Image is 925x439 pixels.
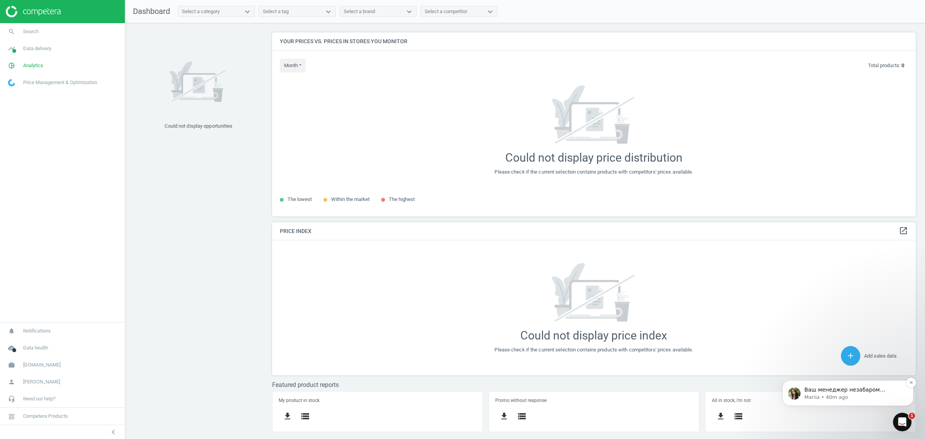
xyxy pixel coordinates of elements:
[23,328,51,334] span: Notifications
[280,59,306,73] button: month
[283,412,292,421] i: get_app
[135,46,145,56] button: Dismiss notification
[4,324,19,338] i: notifications
[909,413,915,419] span: 1
[23,45,51,52] span: Data delivery
[730,407,747,425] button: storage
[8,79,15,86] img: wGWNvw8QSZomAAAAABJRU5ErkJggg==
[272,32,916,51] h4: Your prices vs. prices in stores you monitor
[170,51,227,113] img: 7171a7ce662e02b596aeec34d53f281b.svg
[4,58,19,73] i: pie_chart_outlined
[23,395,55,402] span: Need our help?
[712,398,909,403] h5: All in stock, i'm not
[537,263,651,323] img: 7171a7ce662e02b596aeec34d53f281b.svg
[288,196,312,202] span: The lowest
[389,196,415,202] span: The highest
[263,8,289,15] div: Select a tag
[301,412,310,421] i: storage
[331,196,370,202] span: Within the market
[4,375,19,389] i: person
[272,381,916,388] h3: Featured product reports
[344,8,375,15] div: Select a brand
[425,8,467,15] div: Select a competitor
[165,123,232,130] div: Could not display opportunities
[296,407,314,425] button: storage
[4,24,19,39] i: search
[901,62,904,68] b: 0
[712,407,730,425] button: get_app
[104,427,123,437] button: chevron_left
[771,331,925,418] iframe: Intercom notifications message
[4,358,19,372] i: work
[272,222,916,240] h4: Price Index
[23,344,48,351] span: Data health
[23,28,39,35] span: Search
[893,413,912,431] iframe: Intercom live chat
[34,62,133,69] p: Message from Mariia, sent 40m ago
[12,49,143,74] div: message notification from Mariia, 40m ago. Ваш менеджер незабаром зв’яжеться з вами щодо цього но...
[495,398,693,403] h5: Promo without response
[716,412,725,421] i: get_app
[4,392,19,406] i: headset_mic
[182,8,220,15] div: Select a category
[513,407,531,425] button: storage
[23,361,61,368] span: [DOMAIN_NAME]
[109,427,118,437] i: chevron_left
[279,398,476,403] h5: My product in stock
[505,151,683,165] div: Could not display price distribution
[6,6,61,17] img: ajHJNr6hYgQAAAAASUVORK5CYII=
[23,62,43,69] span: Analytics
[4,41,19,56] i: timeline
[537,85,651,145] img: 7171a7ce662e02b596aeec34d53f281b.svg
[495,407,513,425] button: get_app
[4,341,19,355] i: cloud_done
[23,79,97,86] span: Price Management & Optimization
[899,226,908,236] a: open_in_new
[499,412,509,421] i: get_app
[899,226,908,235] i: open_in_new
[734,412,743,421] i: storage
[23,378,60,385] span: [PERSON_NAME]
[23,413,68,420] span: Competera Products
[494,346,693,353] div: Please check if the current selection contains products with competitors' prices available.
[279,407,296,425] button: get_app
[517,412,526,421] i: storage
[494,169,693,176] div: Please check if the current selection contains products with competitors' prices available.
[868,62,904,69] p: Total products:
[34,55,130,123] span: Ваш менеджер незабаром зв’яжеться з вами щодо цього нового скоупу товарів та посилань. Щодо посил...
[133,7,170,16] span: Dashboard
[17,56,30,68] img: Profile image for Mariia
[520,329,667,343] div: Could not display price index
